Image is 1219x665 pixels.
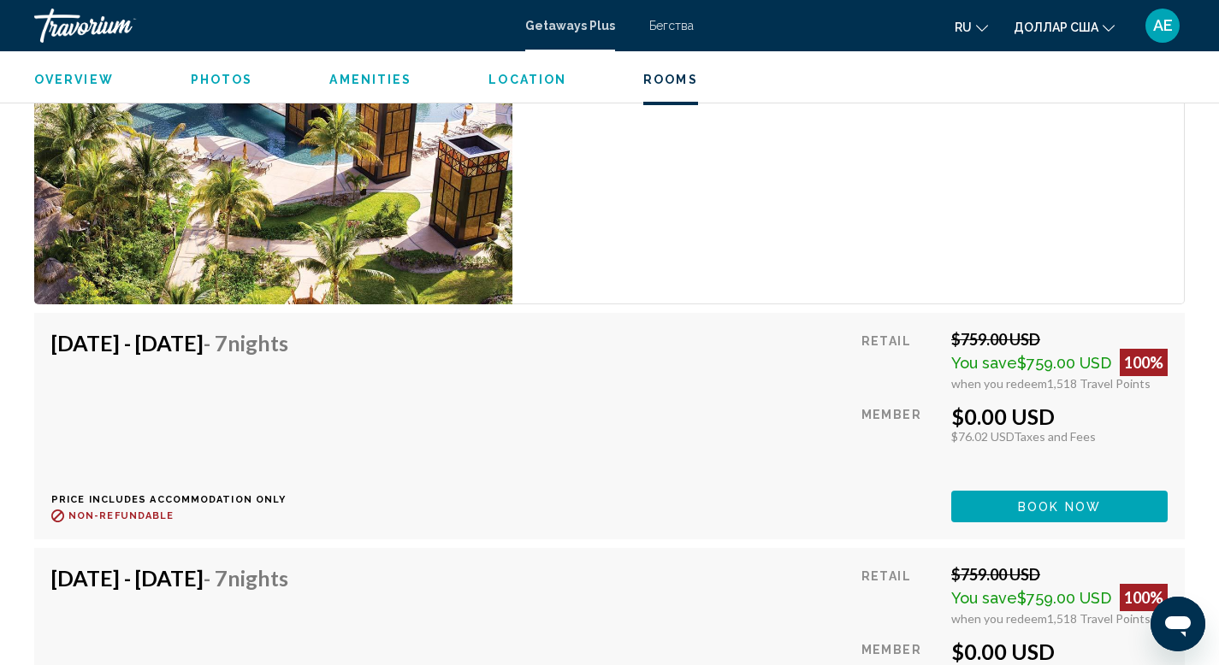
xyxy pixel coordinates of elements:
span: Photos [191,73,253,86]
button: Photos [191,72,253,87]
button: Изменить язык [955,15,988,39]
span: Nights [228,330,288,356]
button: Изменить валюту [1014,15,1115,39]
span: when you redeem [951,376,1047,391]
span: Book now [1018,500,1101,514]
span: - 7 [204,330,288,356]
span: Overview [34,73,114,86]
span: Amenities [329,73,411,86]
font: АЕ [1153,16,1173,34]
span: Nights [228,565,288,591]
div: Retail [861,330,938,391]
p: Price includes accommodation only [51,494,301,505]
span: You save [951,589,1017,607]
button: Amenities [329,72,411,87]
a: Getaways Plus [525,19,615,32]
span: Taxes and Fees [1014,429,1096,444]
div: $76.02 USD [951,429,1168,444]
button: Меню пользователя [1140,8,1185,44]
div: $759.00 USD [951,330,1168,349]
div: Retail [861,565,938,626]
div: $759.00 USD [951,565,1168,584]
span: $759.00 USD [1017,589,1111,607]
div: 100% [1120,584,1168,611]
button: Location [488,72,566,87]
button: Overview [34,72,114,87]
span: - 7 [204,565,288,591]
span: when you redeem [951,611,1047,626]
font: ru [955,21,972,34]
button: Book now [951,491,1168,522]
div: $0.00 USD [951,639,1168,664]
div: $0.00 USD [951,403,1168,429]
span: $759.00 USD [1017,354,1111,372]
font: доллар США [1014,21,1098,34]
iframe: Кнопка запуска окна обмена сообщениями [1151,597,1205,651]
span: 1,518 Travel Points [1047,611,1151,626]
button: Rooms [643,72,698,87]
div: 100% [1120,349,1168,376]
span: You save [951,354,1017,372]
div: Member [861,403,938,478]
span: 1,518 Travel Points [1047,376,1151,391]
span: Rooms [643,73,698,86]
h4: [DATE] - [DATE] [51,330,288,356]
span: Location [488,73,566,86]
span: Non-refundable [68,510,174,521]
a: Травориум [34,9,508,43]
h4: [DATE] - [DATE] [51,565,288,591]
a: Бегства [649,19,694,32]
